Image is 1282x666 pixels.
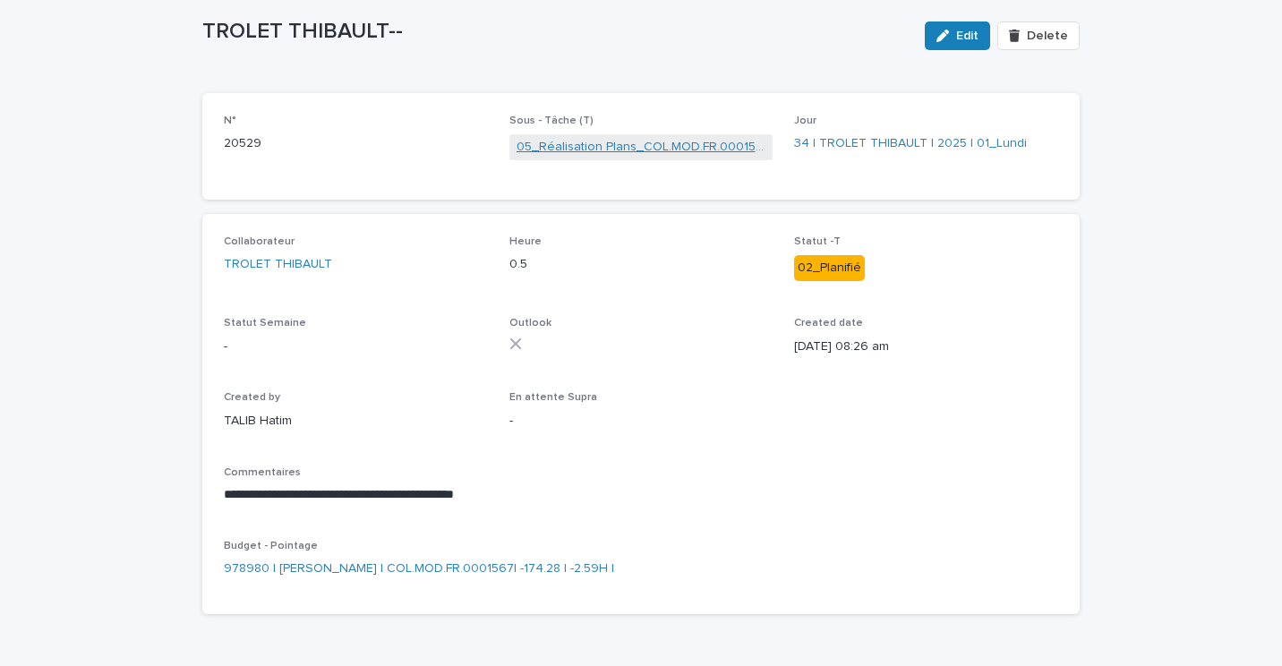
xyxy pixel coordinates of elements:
[509,236,542,247] span: Heure
[224,392,280,403] span: Created by
[794,255,865,281] div: 02_Planifié
[224,559,614,578] a: 978980 | [PERSON_NAME] | COL.MOD.FR.0001567| -174.28 | -2.59H |
[509,318,551,329] span: Outlook
[1027,30,1068,42] span: Delete
[509,115,594,126] span: Sous - Tâche (T)
[794,337,1058,356] p: [DATE] 08:26 am
[956,30,979,42] span: Edit
[224,541,318,551] span: Budget - Pointage
[517,138,766,157] a: 05_Réalisation Plans_COL.MOD.FR.0001567
[794,236,841,247] span: Statut -T
[997,21,1080,50] button: Delete
[509,255,773,274] p: 0.5
[794,115,816,126] span: Jour
[202,19,910,45] p: TROLET THIBAULT--
[224,236,295,247] span: Collaborateur
[224,115,236,126] span: N°
[794,134,1027,153] a: 34 | TROLET THIBAULT | 2025 | 01_Lundi
[794,318,863,329] span: Created date
[224,412,488,431] p: TALIB Hatim
[224,337,488,356] p: -
[224,318,306,329] span: Statut Semaine
[925,21,990,50] button: Edit
[509,392,597,403] span: En attente Supra
[509,412,773,431] p: -
[224,467,301,478] span: Commentaires
[224,255,332,274] a: TROLET THIBAULT
[224,134,488,153] p: 20529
